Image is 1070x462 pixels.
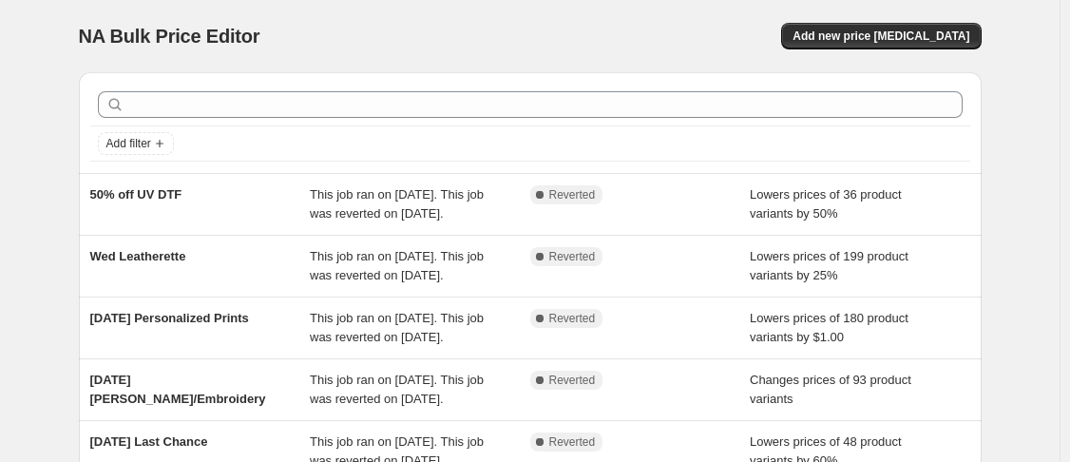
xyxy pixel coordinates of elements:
span: Wed Leatherette [90,249,186,263]
button: Add new price [MEDICAL_DATA] [781,23,981,49]
span: Reverted [549,187,596,202]
span: 50% off UV DTF [90,187,182,202]
button: Add filter [98,132,174,155]
span: Reverted [549,373,596,388]
span: NA Bulk Price Editor [79,26,260,47]
span: Add new price [MEDICAL_DATA] [793,29,969,44]
span: Reverted [549,249,596,264]
span: This job ran on [DATE]. This job was reverted on [DATE]. [310,311,484,344]
span: [DATE] Personalized Prints [90,311,249,325]
span: This job ran on [DATE]. This job was reverted on [DATE]. [310,187,484,221]
span: Lowers prices of 199 product variants by 25% [750,249,908,282]
span: Add filter [106,136,151,151]
span: [DATE] [PERSON_NAME]/Embroidery [90,373,266,406]
span: Lowers prices of 180 product variants by $1.00 [750,311,908,344]
span: Reverted [549,434,596,450]
span: Lowers prices of 36 product variants by 50% [750,187,902,221]
span: This job ran on [DATE]. This job was reverted on [DATE]. [310,373,484,406]
span: [DATE] Last Chance [90,434,208,449]
span: This job ran on [DATE]. This job was reverted on [DATE]. [310,249,484,282]
span: Changes prices of 93 product variants [750,373,911,406]
span: Reverted [549,311,596,326]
